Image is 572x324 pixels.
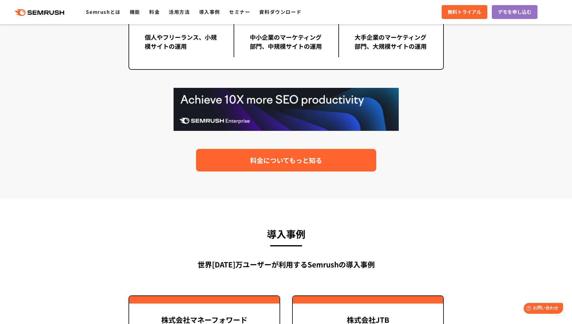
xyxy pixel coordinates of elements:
div: 世界[DATE]万ユーザーが利用する Semrushの導入事例 [129,259,444,270]
a: Semrushとは [86,8,120,15]
a: 導入事例 [199,8,220,15]
div: 個人やフリーランス、小規模サイトの運用 [145,33,218,57]
a: セミナー [229,8,250,15]
a: 料金 [149,8,160,15]
a: 活用方法 [169,8,190,15]
div: 大手企業のマーケティング部門、大規模サイトの運用 [355,33,428,57]
div: 中小企業のマーケティング部門、中規模サイトの運用 [250,33,323,57]
a: 料金についてもっと知る [196,149,376,171]
span: 料金についてもっと知る [250,155,322,165]
h3: 導入事例 [129,226,444,242]
iframe: Help widget launcher [519,301,565,317]
span: 無料トライアル [448,8,481,16]
a: 機能 [130,8,140,15]
a: デモを申し込む [492,5,537,19]
a: 無料トライアル [442,5,487,19]
a: 資料ダウンロード [259,8,301,15]
span: デモを申し込む [498,8,531,16]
